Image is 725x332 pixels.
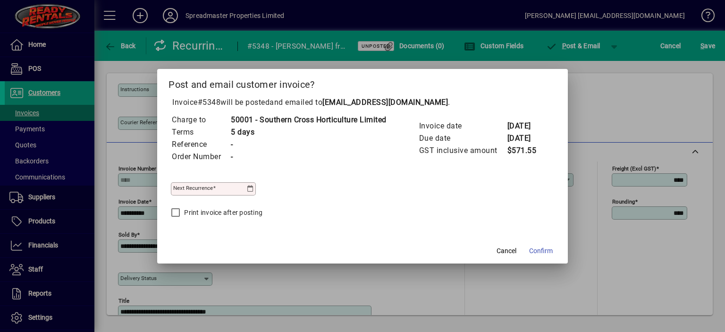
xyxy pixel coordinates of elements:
span: #5348 [198,98,221,107]
p: Invoice will be posted . [169,97,556,108]
button: Confirm [525,243,556,260]
td: - [230,151,387,163]
td: 5 days [230,126,387,138]
h2: Post and email customer invoice? [157,69,568,96]
td: Due date [419,132,507,145]
mat-label: Next recurrence [173,185,213,191]
td: [DATE] [507,132,545,145]
td: Reference [171,138,230,151]
span: Confirm [529,246,553,256]
span: and emailed to [270,98,448,107]
td: $571.55 [507,145,545,157]
td: - [230,138,387,151]
b: [EMAIL_ADDRESS][DOMAIN_NAME] [322,98,448,107]
button: Cancel [491,243,522,260]
td: 50001 - Southern Cross Horticulture Limited [230,114,387,126]
span: Cancel [497,246,516,256]
td: Terms [171,126,230,138]
td: Invoice date [419,120,507,132]
td: Charge to [171,114,230,126]
td: Order Number [171,151,230,163]
td: GST inclusive amount [419,145,507,157]
label: Print invoice after posting [182,208,262,217]
td: [DATE] [507,120,545,132]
